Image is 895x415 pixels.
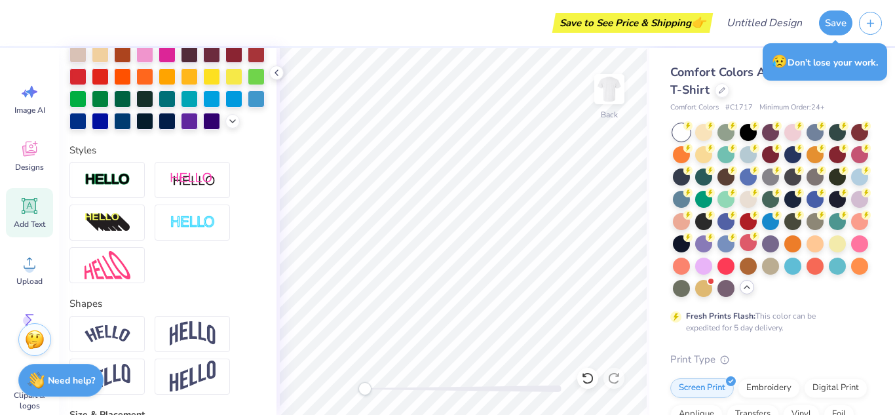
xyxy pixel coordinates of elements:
span: Clipart & logos [8,390,51,411]
span: Designs [15,162,44,172]
span: # C1717 [725,102,753,113]
span: Image AI [14,105,45,115]
img: Shadow [170,172,216,188]
div: This color can be expedited for 5 day delivery. [686,310,847,334]
div: Digital Print [804,378,867,398]
img: Arch [170,321,216,346]
img: Stroke [85,172,130,188]
strong: Need help? [48,374,95,387]
span: Comfort Colors Adult Heavyweight T-Shirt [670,64,865,98]
span: Add Text [14,219,45,229]
img: Negative Space [170,215,216,230]
span: 👉 [691,14,706,30]
span: 😥 [772,53,788,70]
input: Untitled Design [716,10,812,36]
img: Back [596,76,622,102]
img: Rise [170,361,216,393]
div: Print Type [670,352,869,367]
span: Upload [16,276,43,287]
label: Styles [69,143,96,158]
div: Don’t lose your work. [763,43,887,81]
img: Flag [85,364,130,389]
span: Comfort Colors [670,102,719,113]
div: Save to See Price & Shipping [556,13,710,33]
label: Shapes [69,296,102,311]
div: Screen Print [670,378,734,398]
button: Save [819,10,852,35]
span: Minimum Order: 24 + [759,102,825,113]
div: Embroidery [738,378,800,398]
div: Accessibility label [358,382,371,395]
strong: Fresh Prints Flash: [686,311,755,321]
div: Back [601,109,618,121]
img: Free Distort [85,251,130,279]
img: 3D Illusion [85,212,130,233]
img: Arc [85,325,130,343]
